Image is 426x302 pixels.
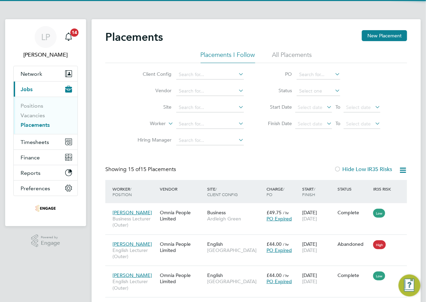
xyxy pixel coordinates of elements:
span: / hr [283,273,289,278]
label: Start Date [261,104,292,110]
a: Go to home page [13,203,78,214]
button: New Placement [362,30,407,41]
span: Network [21,71,42,77]
div: Complete [338,272,370,278]
a: Placements [21,122,50,128]
span: [PERSON_NAME] [113,209,152,216]
label: PO [261,71,292,77]
label: Client Config [132,71,171,77]
div: [DATE] [300,269,336,288]
span: [PERSON_NAME] [113,241,152,247]
span: Finance [21,154,40,161]
div: Omnia People Limited [158,206,205,225]
span: 15 of [128,166,140,173]
div: IR35 Risk [371,183,395,195]
span: Ardleigh Green [207,216,263,222]
div: Abandoned [338,241,370,247]
div: Vendor [158,183,205,195]
span: To [333,119,342,128]
span: English [207,272,223,278]
span: Select date [346,121,371,127]
a: Vacancies [21,112,45,119]
span: [GEOGRAPHIC_DATA] [207,247,263,253]
div: Charge [265,183,300,201]
span: £44.00 [267,272,282,278]
span: PO Expired [267,216,292,222]
span: Select date [298,121,322,127]
span: Powered by [41,234,60,240]
button: Finance [14,150,78,165]
span: Select date [298,104,322,110]
span: £44.00 [267,241,282,247]
span: Low [373,209,385,218]
input: Search for... [176,70,244,80]
button: Preferences [14,181,78,196]
span: / PO [267,186,284,197]
span: [DATE] [302,247,317,253]
label: Vendor [132,87,171,94]
li: Placements I Follow [201,51,255,63]
input: Select one [297,86,340,96]
span: Engage [41,240,60,246]
a: [PERSON_NAME]English Lecturer (Outer)Omnia People LimitedEnglish[GEOGRAPHIC_DATA]£44.00 / hrPO Ex... [111,268,407,274]
input: Search for... [297,70,340,80]
a: Positions [21,102,43,109]
span: Jobs [21,86,33,93]
span: PO Expired [267,278,292,285]
span: [GEOGRAPHIC_DATA] [207,278,263,285]
button: Jobs [14,82,78,97]
span: PO Expired [267,247,292,253]
span: [DATE] [302,216,317,222]
div: Omnia People Limited [158,269,205,288]
div: Complete [338,209,370,216]
span: Select date [346,104,371,110]
span: English Lecturer (Outer) [113,247,156,259]
div: Start [300,183,336,201]
nav: Main navigation [5,19,86,226]
input: Search for... [176,86,244,96]
input: Search for... [176,103,244,112]
span: / Client Config [207,186,238,197]
input: Search for... [176,119,244,129]
span: / Position [113,186,132,197]
a: [PERSON_NAME]Business Lecturer (Outer)Omnia People LimitedBusinessArdleigh Green£49.75 / hrPO Exp... [111,206,407,212]
span: / Finish [302,186,315,197]
button: Timesheets [14,134,78,149]
span: [DATE] [302,278,317,285]
span: English Lecturer (Outer) [113,278,156,291]
div: [DATE] [300,238,336,257]
span: Timesheets [21,139,49,145]
input: Search for... [176,136,244,145]
h2: Placements [105,30,163,44]
span: Business Lecturer (Outer) [113,216,156,228]
span: Reports [21,170,40,176]
label: Finish Date [261,120,292,126]
span: Lowenna Pollard [13,51,78,59]
span: Low [373,271,385,280]
span: £49.75 [267,209,282,216]
div: Showing [105,166,177,173]
span: [PERSON_NAME] [113,272,152,278]
div: Status [336,183,372,195]
span: English [207,241,223,247]
button: Reports [14,165,78,180]
div: Worker [111,183,158,201]
span: To [333,102,342,111]
button: Network [14,66,78,81]
div: Jobs [14,97,78,134]
div: [DATE] [300,206,336,225]
span: LP [41,33,50,41]
div: Site [205,183,265,201]
label: Hiring Manager [132,137,171,143]
a: Powered byEngage [31,234,60,247]
span: / hr [283,210,289,215]
div: Omnia People Limited [158,238,205,257]
span: 14 [70,28,79,37]
span: High [373,240,386,249]
a: [PERSON_NAME]English Lecturer (Outer)Omnia People LimitedEnglish[GEOGRAPHIC_DATA]£44.00 / hrPO Ex... [111,237,407,243]
span: / hr [283,242,289,247]
span: 15 Placements [128,166,176,173]
img: omniapeople-logo-retina.png [35,203,56,214]
label: Status [261,87,292,94]
label: Hide Low IR35 Risks [334,166,392,173]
